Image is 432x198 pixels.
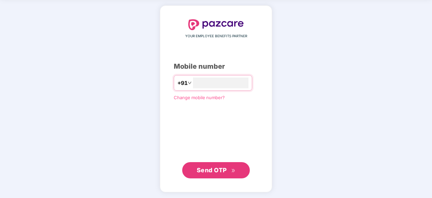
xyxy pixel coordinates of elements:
[188,81,192,85] span: down
[231,169,236,173] span: double-right
[197,167,227,174] span: Send OTP
[174,95,225,100] a: Change mobile number?
[174,61,258,72] div: Mobile number
[188,19,244,30] img: logo
[177,79,188,87] span: +91
[182,162,250,178] button: Send OTPdouble-right
[185,34,247,39] span: YOUR EMPLOYEE BENEFITS PARTNER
